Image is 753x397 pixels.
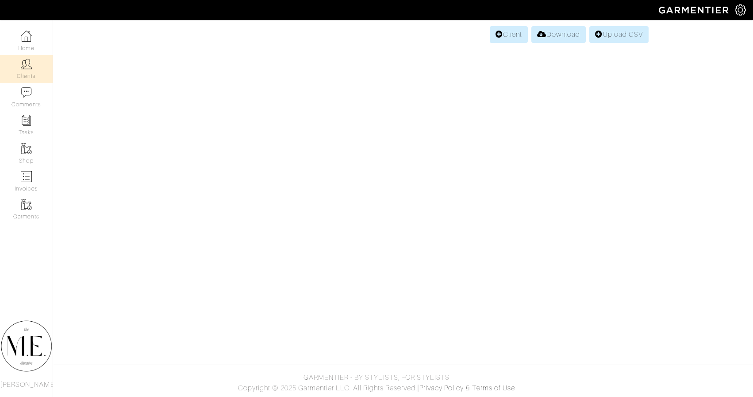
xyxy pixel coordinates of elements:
[21,199,32,210] img: garments-icon-b7da505a4dc4fd61783c78ac3ca0ef83fa9d6f193b1c9dc38574b1d14d53ca28.png
[531,26,586,43] a: Download
[21,87,32,98] img: comment-icon-a0a6a9ef722e966f86d9cbdc48e553b5cf19dbc54f86b18d962a5391bc8f6eb6.png
[654,2,735,18] img: garmentier-logo-header-white-b43fb05a5012e4ada735d5af1a66efaba907eab6374d6393d1fbf88cb4ef424d.png
[21,143,32,154] img: garments-icon-b7da505a4dc4fd61783c78ac3ca0ef83fa9d6f193b1c9dc38574b1d14d53ca28.png
[238,384,417,392] span: Copyright © 2025 Garmentier LLC. All Rights Reserved.
[21,58,32,70] img: clients-icon-6bae9207a08558b7cb47a8932f037763ab4055f8c8b6bfacd5dc20c3e0201464.png
[419,384,515,392] a: Privacy Policy & Terms of Use
[589,26,649,43] a: Upload CSV
[490,26,528,43] a: Client
[21,31,32,42] img: dashboard-icon-dbcd8f5a0b271acd01030246c82b418ddd0df26cd7fceb0bd07c9910d44c42f6.png
[21,171,32,182] img: orders-icon-0abe47150d42831381b5fb84f609e132dff9fe21cb692f30cb5eec754e2cba89.png
[21,115,32,126] img: reminder-icon-8004d30b9f0a5d33ae49ab947aed9ed385cf756f9e5892f1edd6e32f2345188e.png
[735,4,746,16] img: gear-icon-white-bd11855cb880d31180b6d7d6211b90ccbf57a29d726f0c71d8c61bd08dd39cc2.png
